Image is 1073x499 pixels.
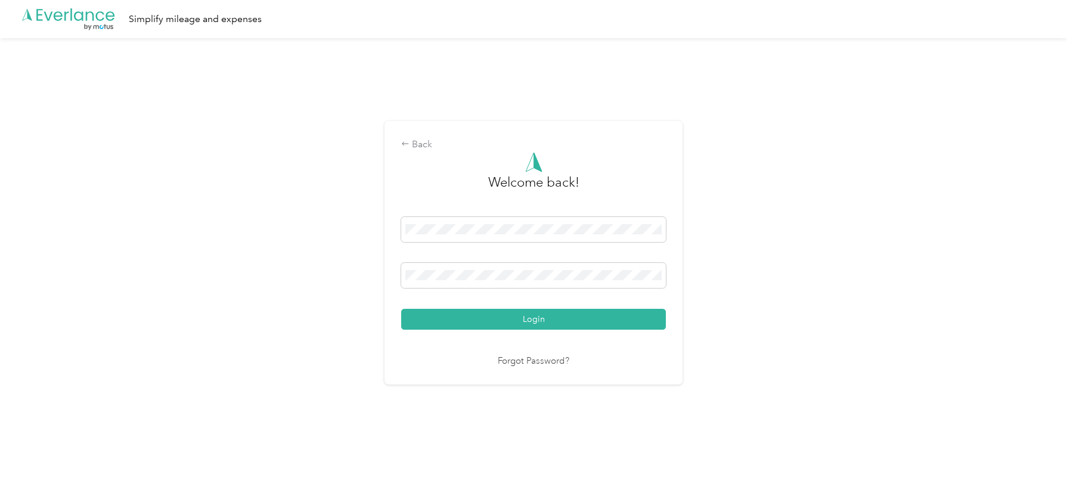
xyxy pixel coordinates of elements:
div: Simplify mileage and expenses [129,12,262,27]
iframe: Everlance-gr Chat Button Frame [1006,432,1073,499]
h3: greeting [488,172,579,204]
button: Login [401,309,666,330]
div: Back [401,138,666,152]
a: Forgot Password? [498,355,569,368]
